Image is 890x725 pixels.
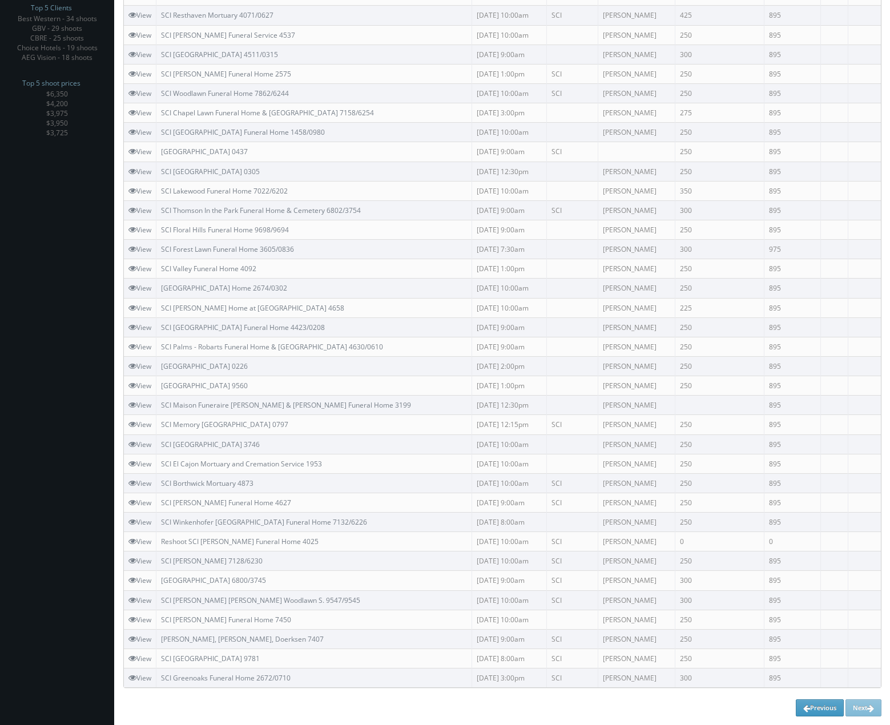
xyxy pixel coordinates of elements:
[675,123,764,142] td: 250
[161,167,260,176] a: SCI [GEOGRAPHIC_DATA] 0305
[128,50,151,59] a: View
[161,440,260,449] a: SCI [GEOGRAPHIC_DATA] 3746
[675,454,764,473] td: 250
[128,88,151,98] a: View
[598,356,675,376] td: [PERSON_NAME]
[161,69,291,79] a: SCI [PERSON_NAME] Funeral Home 2575
[675,279,764,298] td: 250
[598,123,675,142] td: [PERSON_NAME]
[675,590,764,610] td: 300
[764,493,821,512] td: 895
[598,6,675,25] td: [PERSON_NAME]
[161,342,383,352] a: SCI Palms - Robarts Funeral Home & [GEOGRAPHIC_DATA] 4630/0610
[161,10,273,20] a: SCI Resthaven Mortuary 4071/0627
[598,629,675,649] td: [PERSON_NAME]
[161,361,248,371] a: [GEOGRAPHIC_DATA] 0226
[472,376,547,396] td: [DATE] 1:00pm
[764,25,821,45] td: 895
[547,473,598,493] td: SCI
[547,64,598,83] td: SCI
[764,396,821,415] td: 895
[472,590,547,610] td: [DATE] 10:00am
[128,147,151,156] a: View
[128,537,151,546] a: View
[128,10,151,20] a: View
[764,590,821,610] td: 895
[675,668,764,688] td: 300
[598,434,675,454] td: [PERSON_NAME]
[31,2,72,14] span: Top 5 Clients
[161,381,248,390] a: [GEOGRAPHIC_DATA] 9560
[598,590,675,610] td: [PERSON_NAME]
[472,162,547,181] td: [DATE] 12:30pm
[675,649,764,668] td: 250
[161,595,360,605] a: SCI [PERSON_NAME] [PERSON_NAME] Woodlawn S. 9547/9545
[764,551,821,571] td: 895
[598,259,675,279] td: [PERSON_NAME]
[764,473,821,493] td: 895
[161,556,263,566] a: SCI [PERSON_NAME] 7128/6230
[547,200,598,220] td: SCI
[472,493,547,512] td: [DATE] 9:00am
[675,532,764,551] td: 0
[675,376,764,396] td: 250
[675,610,764,629] td: 250
[675,298,764,317] td: 225
[128,206,151,215] a: View
[472,200,547,220] td: [DATE] 9:00am
[161,225,289,235] a: SCI Floral Hills Funeral Home 9698/9694
[675,83,764,103] td: 250
[128,264,151,273] a: View
[764,259,821,279] td: 895
[128,342,151,352] a: View
[598,551,675,571] td: [PERSON_NAME]
[764,571,821,590] td: 895
[598,25,675,45] td: [PERSON_NAME]
[764,162,821,181] td: 895
[161,478,253,488] a: SCI Borthwick Mortuary 4873
[547,590,598,610] td: SCI
[472,649,547,668] td: [DATE] 8:00am
[472,45,547,64] td: [DATE] 9:00am
[128,381,151,390] a: View
[547,83,598,103] td: SCI
[128,420,151,429] a: View
[675,473,764,493] td: 250
[128,615,151,625] a: View
[547,6,598,25] td: SCI
[161,459,322,469] a: SCI El Cajon Mortuary and Cremation Service 1953
[764,142,821,162] td: 895
[161,673,291,683] a: SCI Greenoaks Funeral Home 2672/0710
[472,356,547,376] td: [DATE] 2:00pm
[598,83,675,103] td: [PERSON_NAME]
[472,629,547,649] td: [DATE] 9:00am
[161,517,367,527] a: SCI Winkenhofer [GEOGRAPHIC_DATA] Funeral Home 7132/6226
[675,493,764,512] td: 250
[472,64,547,83] td: [DATE] 1:00pm
[128,323,151,332] a: View
[675,142,764,162] td: 250
[472,415,547,434] td: [DATE] 12:15pm
[161,88,289,98] a: SCI Woodlawn Funeral Home 7862/6244
[764,64,821,83] td: 895
[547,142,598,162] td: SCI
[472,240,547,259] td: [DATE] 7:30am
[161,264,256,273] a: SCI Valley Funeral Home 4092
[675,629,764,649] td: 250
[547,532,598,551] td: SCI
[128,361,151,371] a: View
[598,649,675,668] td: [PERSON_NAME]
[764,83,821,103] td: 895
[598,473,675,493] td: [PERSON_NAME]
[128,69,151,79] a: View
[598,64,675,83] td: [PERSON_NAME]
[598,454,675,473] td: [PERSON_NAME]
[675,259,764,279] td: 250
[128,186,151,196] a: View
[598,532,675,551] td: [PERSON_NAME]
[128,459,151,469] a: View
[161,654,260,663] a: SCI [GEOGRAPHIC_DATA] 9781
[547,649,598,668] td: SCI
[128,167,151,176] a: View
[598,317,675,337] td: [PERSON_NAME]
